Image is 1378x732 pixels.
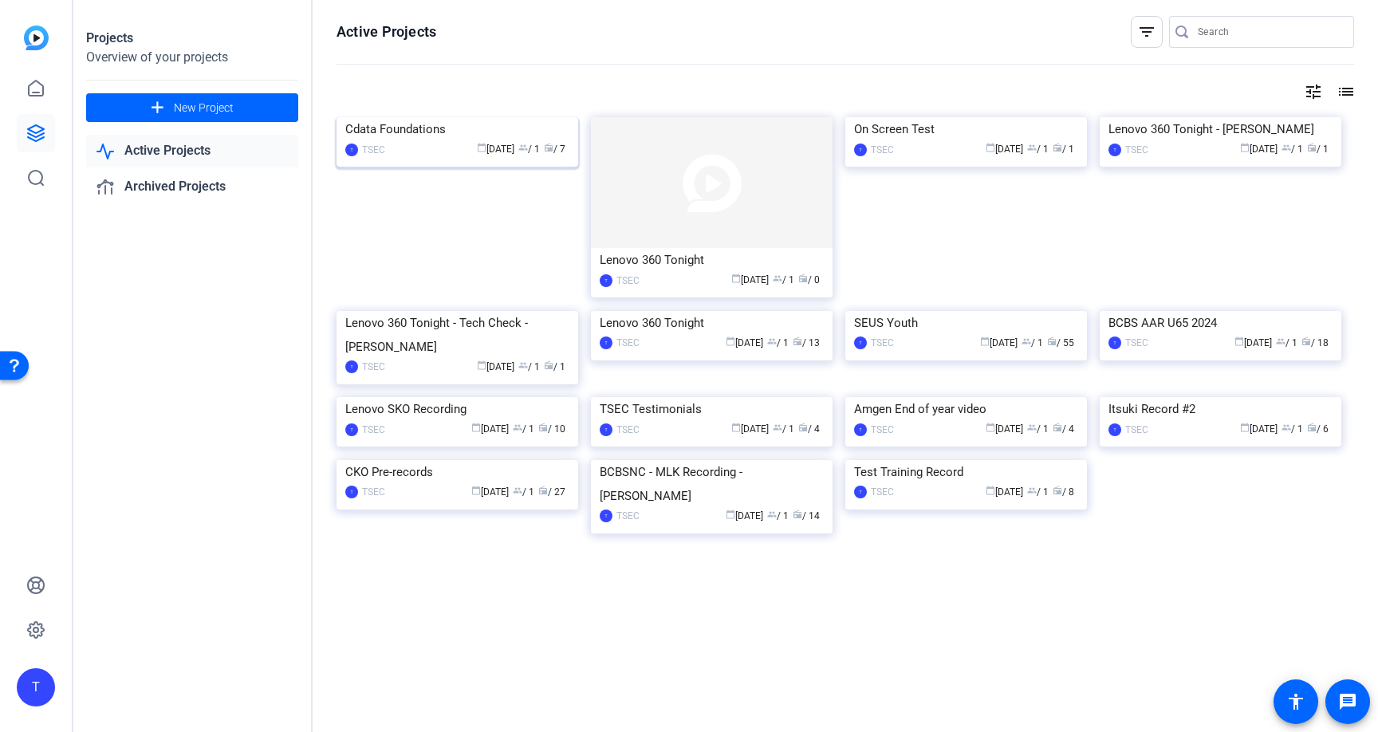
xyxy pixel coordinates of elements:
div: Overview of your projects [86,48,298,67]
span: calendar_today [1240,423,1250,432]
span: group [1022,336,1031,346]
div: T [854,336,867,349]
div: T [345,144,358,156]
div: TSEC [1125,422,1148,438]
span: / 1 [513,486,534,498]
span: [DATE] [731,423,769,435]
span: / 1 [1027,486,1049,498]
span: group [513,423,522,432]
mat-icon: list [1335,82,1354,101]
div: TSEC [616,273,640,289]
mat-icon: tune [1304,82,1323,101]
span: calendar_today [726,510,735,519]
span: radio [1047,336,1057,346]
span: calendar_today [986,423,995,432]
span: radio [793,336,802,346]
span: group [1027,143,1037,152]
div: T [345,423,358,436]
span: / 1 [767,337,789,348]
div: Cdata Foundations [345,117,569,141]
span: / 55 [1047,337,1074,348]
span: / 1 [1307,144,1329,155]
span: / 27 [538,486,565,498]
span: / 10 [538,423,565,435]
span: calendar_today [477,360,486,370]
div: TSEC [871,422,894,438]
span: [DATE] [986,144,1023,155]
span: radio [1053,423,1062,432]
span: group [773,274,782,283]
span: [DATE] [1234,337,1272,348]
a: Active Projects [86,135,298,167]
span: group [518,360,528,370]
span: radio [1053,143,1062,152]
span: calendar_today [986,486,995,495]
div: CKO Pre-records [345,460,569,484]
span: calendar_today [1234,336,1244,346]
span: / 7 [544,144,565,155]
span: calendar_today [477,143,486,152]
span: radio [538,486,548,495]
span: / 1 [518,361,540,372]
span: / 18 [1301,337,1329,348]
span: calendar_today [731,423,741,432]
span: group [1027,486,1037,495]
span: calendar_today [986,143,995,152]
span: / 1 [1282,423,1303,435]
span: / 1 [1027,423,1049,435]
span: radio [1301,336,1311,346]
span: / 1 [773,274,794,285]
div: Itsuki Record #2 [1108,397,1333,421]
span: New Project [174,100,234,116]
span: calendar_today [726,336,735,346]
div: T [1108,336,1121,349]
div: TSEC Testimonials [600,397,824,421]
span: / 1 [1027,144,1049,155]
span: / 4 [798,423,820,435]
mat-icon: message [1338,692,1357,711]
span: group [1276,336,1285,346]
div: TSEC [362,359,385,375]
div: TSEC [616,422,640,438]
h1: Active Projects [337,22,436,41]
span: calendar_today [471,423,481,432]
span: [DATE] [471,486,509,498]
span: [DATE] [986,423,1023,435]
div: TSEC [871,484,894,500]
div: T [600,274,612,287]
span: radio [1307,143,1317,152]
span: radio [544,143,553,152]
div: TSEC [362,422,385,438]
div: On Screen Test [854,117,1078,141]
div: TSEC [1125,142,1148,158]
span: radio [1053,486,1062,495]
span: / 1 [773,423,794,435]
div: BCBSNC - MLK Recording - [PERSON_NAME] [600,460,824,508]
span: group [773,423,782,432]
div: T [854,486,867,498]
div: T [600,336,612,349]
div: T [854,144,867,156]
div: T [345,360,358,373]
span: group [1282,423,1291,432]
span: / 0 [798,274,820,285]
span: / 14 [793,510,820,521]
div: Lenovo 360 Tonight [600,311,824,335]
div: T [1108,423,1121,436]
span: calendar_today [980,336,990,346]
span: radio [538,423,548,432]
mat-icon: accessibility [1286,692,1305,711]
span: [DATE] [726,337,763,348]
button: New Project [86,93,298,122]
div: T [17,668,55,706]
div: T [345,486,358,498]
span: / 1 [518,144,540,155]
div: T [600,423,612,436]
div: Amgen End of year video [854,397,1078,421]
span: / 1 [1022,337,1043,348]
span: / 4 [1053,423,1074,435]
input: Search [1198,22,1341,41]
span: calendar_today [1240,143,1250,152]
mat-icon: filter_list [1137,22,1156,41]
span: calendar_today [731,274,741,283]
